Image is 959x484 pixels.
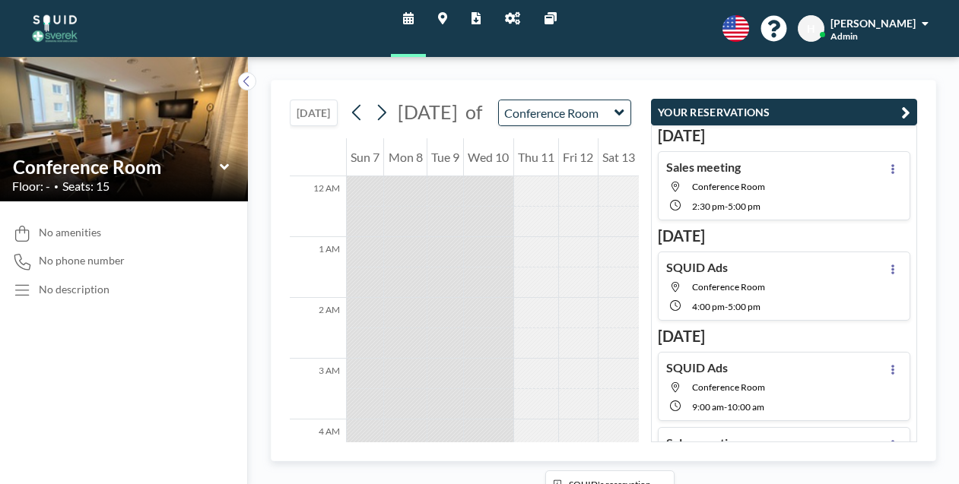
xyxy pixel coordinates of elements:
div: 2 AM [290,298,346,359]
div: Thu 11 [514,138,558,176]
h3: [DATE] [658,126,910,145]
span: - [724,401,727,413]
div: Tue 9 [427,138,463,176]
span: H [807,22,815,36]
span: Conference Room [692,281,765,293]
div: No description [39,283,110,296]
div: Fri 12 [559,138,597,176]
h4: SQUID Ads [666,360,728,375]
span: Conference Room [692,181,765,192]
div: Wed 10 [464,138,513,176]
span: 5:00 PM [728,301,761,312]
span: Admin [830,30,858,42]
span: 5:00 PM [728,201,761,212]
div: 3 AM [290,359,346,419]
span: - [725,301,728,312]
div: Mon 8 [384,138,426,176]
div: Sun 7 [347,138,383,176]
span: No amenities [39,226,101,239]
span: 10:00 AM [727,401,764,413]
span: Conference Room [692,381,765,393]
h4: Sales meeting [666,160,741,175]
span: [PERSON_NAME] [830,17,916,30]
span: 9:00 AM [692,401,724,413]
input: Conference Room [13,156,220,178]
span: Floor: - [12,179,50,194]
span: No phone number [39,254,125,267]
h4: Sales meeting [666,435,741,451]
div: 1 AM [290,237,346,298]
button: [DATE] [290,100,338,126]
div: Sat 13 [599,138,639,176]
span: - [725,201,728,212]
div: 12 AM [290,176,346,237]
img: organization-logo [24,14,85,44]
div: 4 AM [290,419,346,480]
span: [DATE] [398,100,458,123]
span: Seats: 15 [62,179,110,194]
h4: SQUID Ads [666,260,728,275]
h3: [DATE] [658,327,910,346]
span: • [54,182,59,191]
h3: [DATE] [658,226,910,245]
span: 4:00 PM [692,301,725,312]
input: Conference Room [499,100,615,125]
span: 2:30 PM [692,201,725,212]
span: of [465,100,482,124]
button: YOUR RESERVATIONS [651,99,917,125]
